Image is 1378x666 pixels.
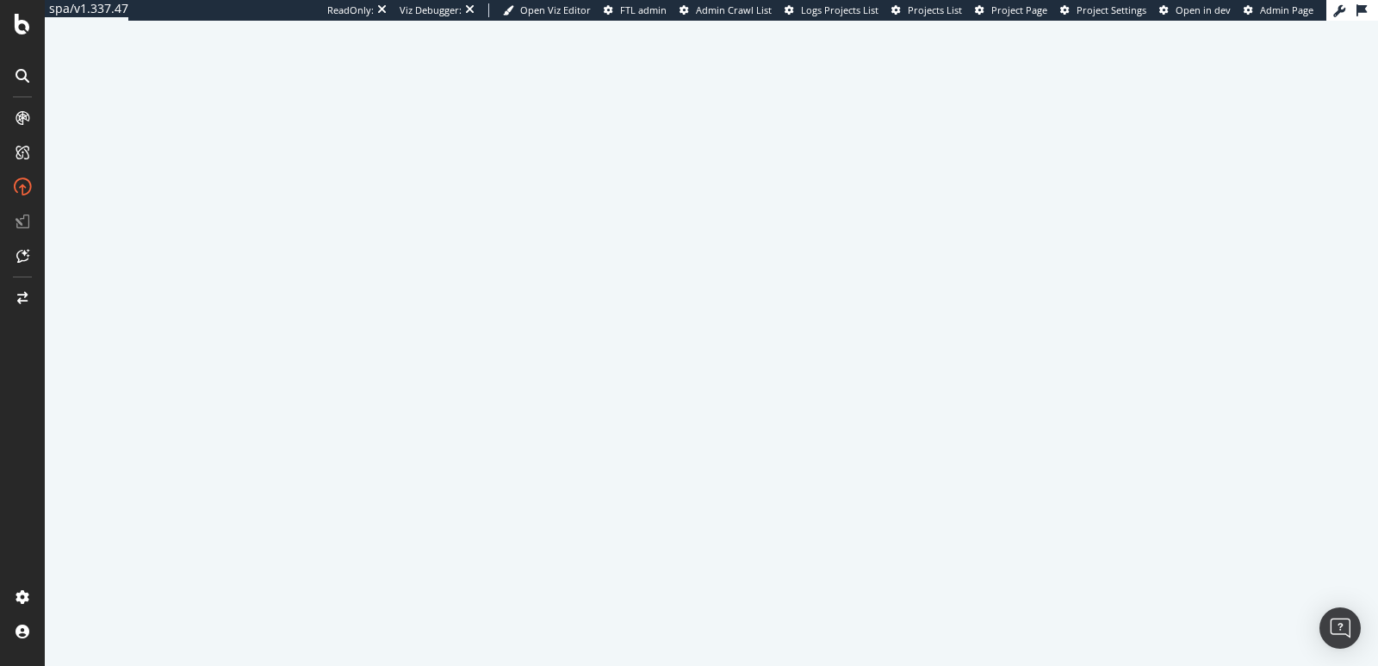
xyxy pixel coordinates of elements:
span: Projects List [908,3,962,16]
a: Open Viz Editor [503,3,591,17]
a: Project Settings [1060,3,1146,17]
span: Open in dev [1176,3,1231,16]
a: Open in dev [1159,3,1231,17]
a: Project Page [975,3,1047,17]
div: Viz Debugger: [400,3,462,17]
div: Open Intercom Messenger [1319,607,1361,649]
a: FTL admin [604,3,667,17]
a: Admin Page [1244,3,1313,17]
span: Admin Page [1260,3,1313,16]
span: Logs Projects List [801,3,878,16]
span: FTL admin [620,3,667,16]
div: animation [649,299,773,361]
span: Open Viz Editor [520,3,591,16]
a: Projects List [891,3,962,17]
span: Admin Crawl List [696,3,772,16]
span: Project Settings [1077,3,1146,16]
div: ReadOnly: [327,3,374,17]
a: Admin Crawl List [680,3,772,17]
span: Project Page [991,3,1047,16]
a: Logs Projects List [785,3,878,17]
